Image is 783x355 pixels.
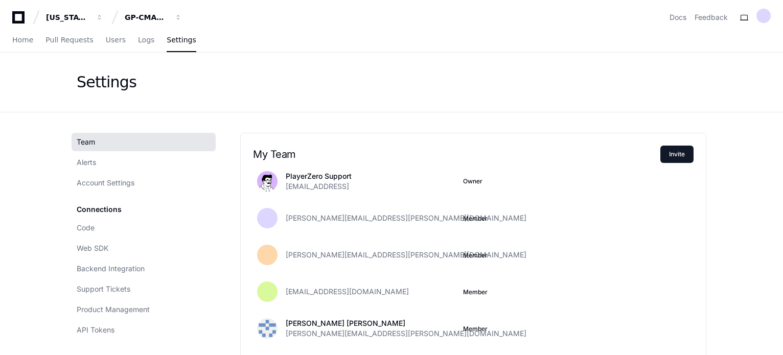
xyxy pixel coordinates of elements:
[72,174,216,192] a: Account Settings
[77,223,95,233] span: Code
[463,251,488,259] button: Member
[257,171,278,192] img: avatar
[463,215,488,223] button: Member
[45,37,93,43] span: Pull Requests
[72,239,216,257] a: Web SDK
[286,171,352,181] p: PlayerZero Support
[42,8,107,27] button: [US_STATE] Pacific
[286,328,526,339] span: [PERSON_NAME][EMAIL_ADDRESS][PERSON_NAME][DOMAIN_NAME]
[77,73,136,91] div: Settings
[121,8,186,27] button: GP-CMAG-MP2
[72,219,216,237] a: Code
[463,177,482,185] span: Owner
[12,29,33,52] a: Home
[46,12,90,22] div: [US_STATE] Pacific
[77,178,134,188] span: Account Settings
[125,12,169,22] div: GP-CMAG-MP2
[77,243,108,253] span: Web SDK
[12,37,33,43] span: Home
[463,288,488,296] button: Member
[286,250,526,260] span: [PERSON_NAME][EMAIL_ADDRESS][PERSON_NAME][DOMAIN_NAME]
[286,213,526,223] span: [PERSON_NAME][EMAIL_ADDRESS][PERSON_NAME][DOMAIN_NAME]
[77,304,150,315] span: Product Management
[77,284,130,294] span: Support Tickets
[77,137,95,147] span: Team
[660,146,694,163] button: Invite
[106,29,126,52] a: Users
[257,318,278,339] img: 168196587
[77,264,145,274] span: Backend Integration
[463,325,488,333] button: Member
[670,12,686,22] a: Docs
[167,37,196,43] span: Settings
[253,148,660,160] h2: My Team
[138,37,154,43] span: Logs
[72,280,216,298] a: Support Tickets
[695,12,728,22] button: Feedback
[286,287,409,297] span: [EMAIL_ADDRESS][DOMAIN_NAME]
[77,325,114,335] span: API Tokens
[72,133,216,151] a: Team
[106,37,126,43] span: Users
[72,300,216,319] a: Product Management
[45,29,93,52] a: Pull Requests
[138,29,154,52] a: Logs
[286,181,349,192] span: [EMAIL_ADDRESS]
[167,29,196,52] a: Settings
[72,321,216,339] a: API Tokens
[286,318,526,328] p: [PERSON_NAME] [PERSON_NAME]
[72,153,216,172] a: Alerts
[77,157,96,168] span: Alerts
[72,259,216,278] a: Backend Integration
